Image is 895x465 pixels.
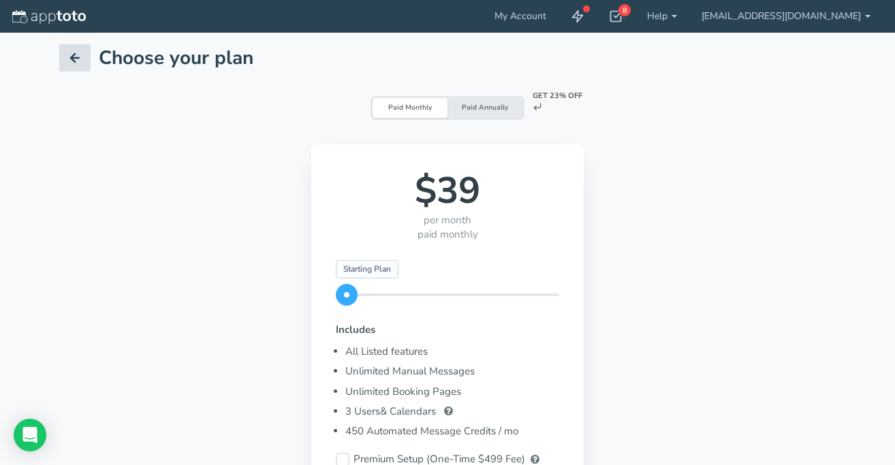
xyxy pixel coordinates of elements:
[336,323,559,337] p: Includes
[336,213,559,227] div: per month
[336,260,398,278] span: Starting Plan
[345,382,559,402] li: Unlimited Booking Pages
[345,402,559,421] li: 3 User & Calendar
[345,342,559,362] li: All Listed features
[14,419,46,451] div: Open Intercom Messenger
[618,4,631,16] div: 8
[431,404,436,418] span: s
[336,169,559,213] div: $39
[345,421,559,441] li: 450 Automated Message Credits / mo
[336,227,559,242] div: paid monthly
[375,404,380,418] span: s
[373,98,448,118] div: Paid Monthly
[12,10,86,24] img: logo-apptoto--white.svg
[448,98,522,118] div: Paid Annually
[524,88,582,112] div: Get 23% off
[345,362,559,381] li: Unlimited Manual Messages
[99,48,253,69] h1: Choose your plan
